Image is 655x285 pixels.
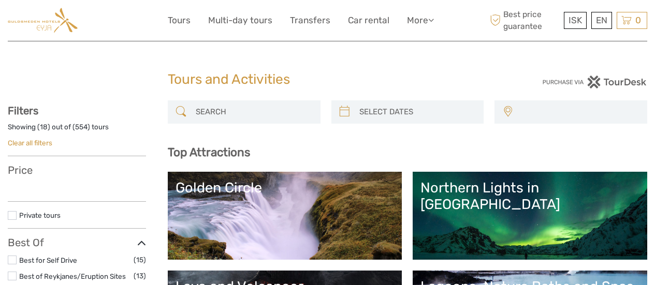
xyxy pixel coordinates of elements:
[355,103,479,121] input: SELECT DATES
[569,15,582,25] span: ISK
[75,122,88,132] label: 554
[420,179,639,252] a: Northern Lights in [GEOGRAPHIC_DATA]
[634,15,643,25] span: 0
[168,145,250,159] b: Top Attractions
[8,164,146,176] h3: Price
[176,179,395,252] a: Golden Circle
[40,122,48,132] label: 18
[134,254,146,266] span: (15)
[8,8,78,33] img: Guldsmeden Eyja
[8,122,146,138] div: Showing ( ) out of ( ) tours
[8,104,38,117] strong: Filters
[290,13,330,28] a: Transfers
[192,103,315,121] input: SEARCH
[487,9,561,32] span: Best price guarantee
[168,13,191,28] a: Tours
[8,139,52,147] a: Clear all filters
[19,211,61,219] a: Private tours
[176,179,395,196] div: Golden Circle
[348,13,389,28] a: Car rental
[134,270,146,282] span: (13)
[168,71,488,88] h1: Tours and Activities
[19,256,77,264] a: Best for Self Drive
[407,13,434,28] a: More
[542,76,647,88] img: PurchaseViaTourDesk.png
[19,272,126,280] a: Best of Reykjanes/Eruption Sites
[8,236,146,249] h3: Best Of
[591,12,612,29] div: EN
[420,179,639,213] div: Northern Lights in [GEOGRAPHIC_DATA]
[208,13,272,28] a: Multi-day tours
